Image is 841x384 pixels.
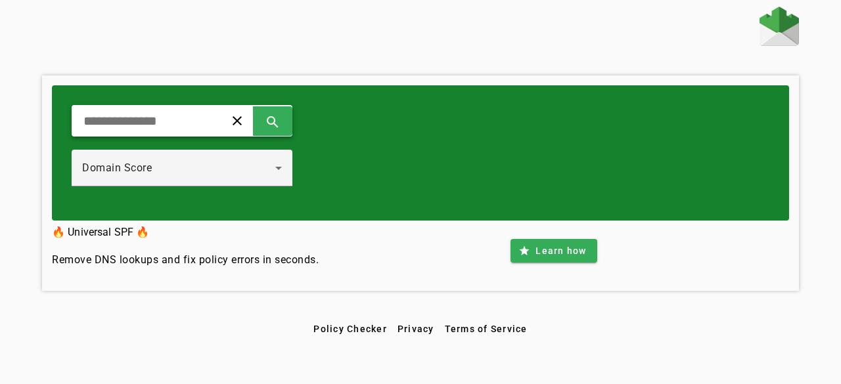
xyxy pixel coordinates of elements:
[760,7,799,46] img: Fraudmarc Logo
[535,244,586,257] span: Learn how
[52,252,319,268] h4: Remove DNS lookups and fix policy errors in seconds.
[82,161,152,174] span: Domain Score
[398,324,434,334] span: Privacy
[760,7,799,49] a: Home
[440,317,533,341] button: Terms of Service
[313,324,387,334] span: Policy Checker
[445,324,528,334] span: Terms of Service
[52,223,319,242] h3: 🔥 Universal SPF 🔥
[511,239,597,263] button: Learn how
[392,317,440,341] button: Privacy
[308,317,392,341] button: Policy Checker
